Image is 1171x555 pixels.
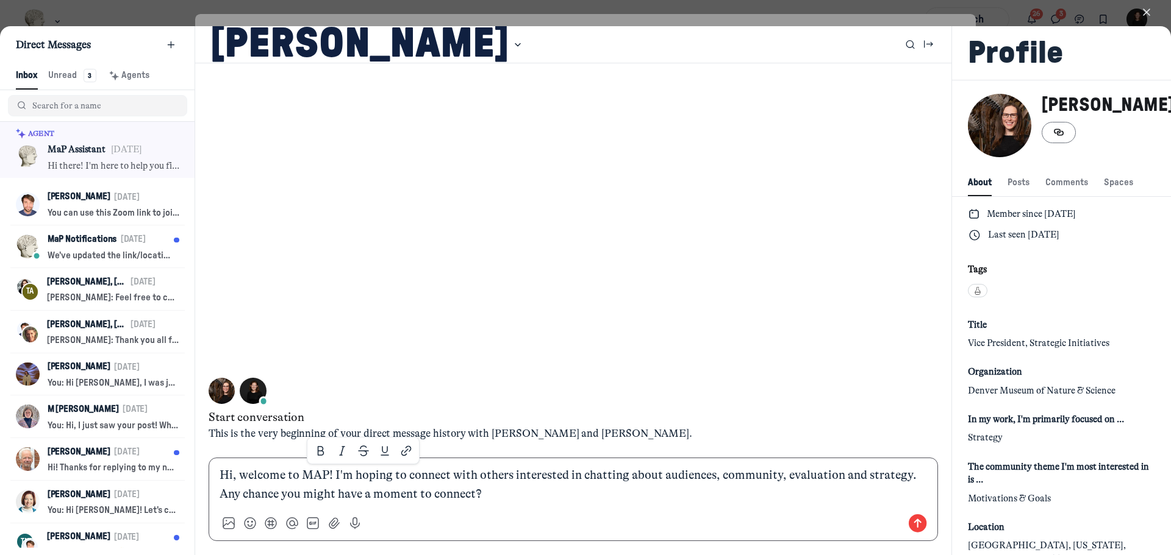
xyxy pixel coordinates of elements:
[5,225,190,267] button: MaP Notifications[DATE]We've updated the link/location for [DATE] session (and future gatherings ...
[988,228,1059,242] p: Last seen [DATE]
[968,176,992,189] span: About
[114,490,139,499] time: [DATE]
[16,63,38,90] button: Inbox
[48,207,179,220] p: You can use this Zoom link to join our call. Discussion will begin at 1:45 ET.
[48,160,179,173] p: Hi there! I'm here to help you find the answers and resources you need. How can I help?
[1104,176,1133,189] span: Spaces
[48,419,179,433] p: You: Hi, I just saw your post! What a cool thing you are doing! I'm the in-house evaluator at the...
[968,431,1003,445] span: Strategy
[121,235,146,244] time: [DATE]
[1008,176,1030,189] span: Posts
[209,411,304,424] span: Start conversation
[47,291,179,305] p: [PERSON_NAME]: Feel free to continue to use this chat to ask questions or brainstorm about heat m...
[346,514,364,532] button: Record voice message
[968,492,1051,506] span: Motivations & Goals
[48,461,174,475] p: Hi! Thanks for replying to my note. I am not very fluent with this platform, so I know that I mis...
[262,514,280,532] button: Link to a post, event, lesson, or space
[5,438,190,480] button: [PERSON_NAME][DATE]Hi! Thanks for replying to my note. I am not very fluent with this platform, s...
[163,37,179,52] button: New message
[48,403,119,416] p: M [PERSON_NAME]
[968,170,992,196] button: About
[48,63,96,90] button: Unread3
[48,69,96,82] div: Unread
[240,514,259,532] button: Add image
[28,129,54,138] span: Agent
[903,37,919,52] button: Search messages
[111,144,142,155] time: [DATE]
[48,376,179,390] p: You: Hi [PERSON_NAME], I was just at a MAP event and was thinking about you. Are you feeling bett...
[107,63,149,90] button: Agents
[5,311,190,353] button: [PERSON_NAME], [PERSON_NAME], Rohesia + 12[DATE][PERSON_NAME]: Thank you all for participating in...
[325,514,343,532] button: Attach files
[209,426,939,442] p: This is the very beginning of your direct message history with [PERSON_NAME] and [PERSON_NAME].
[968,337,1109,350] span: Vice President, Strategic Initiatives
[107,69,149,82] div: Agents
[48,504,179,517] p: You: Hi [PERSON_NAME]! Let's connect. I'm at [EMAIL_ADDRESS][DOMAIN_NAME] and I'd love to hear ab...
[131,277,156,286] time: [DATE]
[1042,122,1076,143] button: Copy link to profile
[968,319,987,332] span: Title
[47,275,126,289] p: [PERSON_NAME], [PERSON_NAME] + 19
[923,39,936,51] svg: Collapse the railbar
[48,233,117,246] p: MaP Notifications
[220,466,927,504] p: Hi, welcome to MAP! I'm hoping to connect with others interested in chatting about audiences, com...
[220,514,238,532] button: Add image
[123,405,148,414] time: [DATE]
[968,263,1155,277] div: Tags
[131,320,156,329] time: [DATE]
[48,445,110,459] p: [PERSON_NAME]
[1008,170,1030,196] button: Posts
[48,360,110,373] p: [PERSON_NAME]
[304,514,322,532] button: Add GIF
[5,268,190,310] button: [PERSON_NAME], [PERSON_NAME] + 19[DATE][PERSON_NAME]: Feel free to continue to use this chat to a...
[114,362,139,372] time: [DATE]
[23,284,38,300] div: TA
[968,521,1004,534] span: Location
[968,384,1115,398] span: Denver Museum of Nature & Science
[48,488,110,501] p: [PERSON_NAME]
[114,193,139,202] time: [DATE]
[16,38,91,52] span: Direct Messages
[5,353,190,395] button: [PERSON_NAME][DATE]You: Hi [PERSON_NAME], I was just at a MAP event and was thinking about you. A...
[923,37,936,54] button: Collapse the railbar
[968,366,1022,379] span: Organization
[5,183,190,225] button: [PERSON_NAME][DATE]You can use this Zoom link to join our call. Discussion will begin at 1:45 ET.
[5,395,190,437] button: M [PERSON_NAME][DATE]You: Hi, I just saw your post! What a cool thing you are doing! I'm the in-h...
[968,34,1063,72] h2: Profile
[47,334,179,347] p: [PERSON_NAME]: Thank you all for participating in the reading and discussion of Difficult Convers...
[48,143,106,157] p: MaP Assistant
[114,532,139,542] time: [DATE]
[47,530,110,543] p: [PERSON_NAME]
[48,249,174,263] p: We've updated the link/location for [DATE] session (and future gatherings for this event series)....
[32,99,184,112] input: Search for a name
[211,19,508,69] h1: [PERSON_NAME]
[283,514,301,532] button: Add mention
[114,447,139,456] time: [DATE]
[909,514,927,532] button: Send message
[47,318,126,331] p: [PERSON_NAME], [PERSON_NAME], Rohesia + 12
[968,461,1155,487] span: The community theme I'm most interested in is …
[17,534,33,550] div: TN
[16,69,38,82] span: Inbox
[968,413,1124,426] span: In my work, I'm primarily focused on …
[1045,170,1088,196] button: Comments
[1045,176,1088,189] span: Comments
[987,208,1076,221] p: Member since [DATE]
[5,481,190,523] button: [PERSON_NAME][DATE]You: Hi [PERSON_NAME]! Let's connect. I'm at [EMAIL_ADDRESS][DOMAIN_NAME] and ...
[48,190,110,203] p: [PERSON_NAME]
[211,6,524,83] button: [PERSON_NAME]
[84,69,96,82] div: 3
[1104,170,1133,196] button: Spaces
